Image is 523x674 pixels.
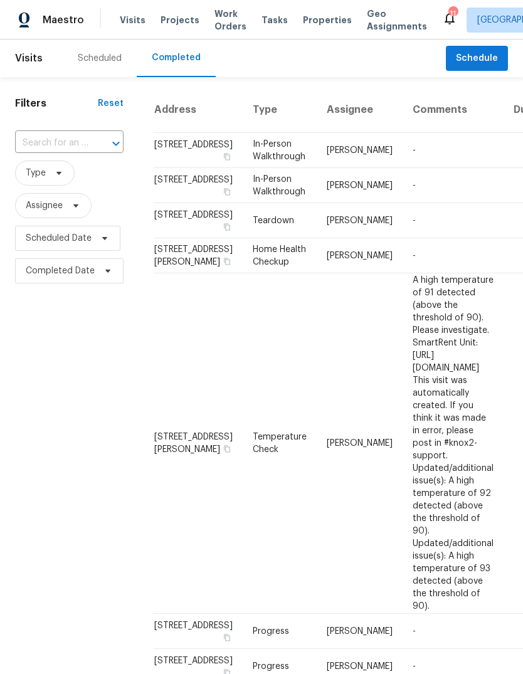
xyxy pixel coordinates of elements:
[120,14,145,26] span: Visits
[456,51,498,66] span: Schedule
[403,203,504,238] td: -
[317,614,403,649] td: [PERSON_NAME]
[214,8,246,33] span: Work Orders
[26,232,92,245] span: Scheduled Date
[221,256,233,267] button: Copy Address
[243,133,317,168] td: In-Person Walkthrough
[243,238,317,273] td: Home Health Checkup
[26,265,95,277] span: Completed Date
[154,614,243,649] td: [STREET_ADDRESS]
[98,97,124,110] div: Reset
[221,443,233,455] button: Copy Address
[154,238,243,273] td: [STREET_ADDRESS][PERSON_NAME]
[161,14,199,26] span: Projects
[403,614,504,649] td: -
[303,14,352,26] span: Properties
[152,51,201,64] div: Completed
[317,238,403,273] td: [PERSON_NAME]
[403,273,504,614] td: A high temperature of 91 detected (above the threshold of 90). Please investigate. SmartRent Unit...
[15,45,43,72] span: Visits
[243,273,317,614] td: Temperature Check
[317,133,403,168] td: [PERSON_NAME]
[15,97,98,110] h1: Filters
[403,238,504,273] td: -
[261,16,288,24] span: Tasks
[107,135,125,152] button: Open
[243,614,317,649] td: Progress
[317,203,403,238] td: [PERSON_NAME]
[43,14,84,26] span: Maestro
[78,52,122,65] div: Scheduled
[154,273,243,614] td: [STREET_ADDRESS][PERSON_NAME]
[15,134,88,153] input: Search for an address...
[221,151,233,162] button: Copy Address
[317,168,403,203] td: [PERSON_NAME]
[243,168,317,203] td: In-Person Walkthrough
[221,186,233,197] button: Copy Address
[154,203,243,238] td: [STREET_ADDRESS]
[317,273,403,614] td: [PERSON_NAME]
[448,8,457,20] div: 11
[367,8,427,33] span: Geo Assignments
[317,87,403,133] th: Assignee
[243,203,317,238] td: Teardown
[243,87,317,133] th: Type
[26,167,46,179] span: Type
[154,87,243,133] th: Address
[26,199,63,212] span: Assignee
[154,133,243,168] td: [STREET_ADDRESS]
[446,46,508,71] button: Schedule
[221,221,233,233] button: Copy Address
[403,168,504,203] td: -
[154,168,243,203] td: [STREET_ADDRESS]
[221,632,233,643] button: Copy Address
[403,87,504,133] th: Comments
[403,133,504,168] td: -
